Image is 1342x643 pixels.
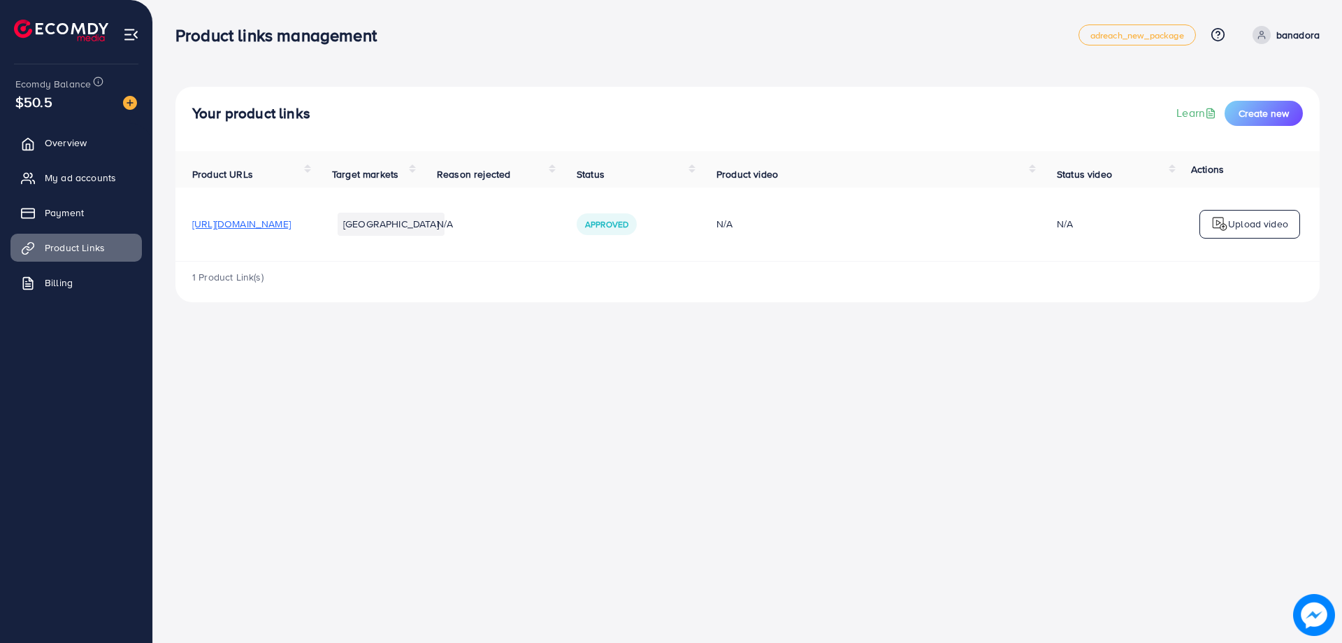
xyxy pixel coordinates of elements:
span: Approved [585,218,628,230]
img: menu [123,27,139,43]
span: Status video [1057,167,1112,181]
img: image [1293,594,1335,636]
span: Overview [45,136,87,150]
span: Actions [1191,162,1224,176]
span: $50.5 [15,92,52,112]
a: Product Links [10,234,142,262]
p: banadora [1276,27,1320,43]
a: banadora [1247,26,1320,44]
span: Target markets [332,167,398,181]
span: adreach_new_package [1090,31,1184,40]
h3: Product links management [175,25,388,45]
span: My ad accounts [45,171,116,185]
span: Create new [1239,106,1289,120]
a: Learn [1176,105,1219,121]
span: Status [577,167,605,181]
img: image [123,96,137,110]
span: [URL][DOMAIN_NAME] [192,217,291,231]
a: Overview [10,129,142,157]
a: Payment [10,199,142,227]
span: Payment [45,206,84,220]
a: My ad accounts [10,164,142,192]
span: N/A [437,217,453,231]
span: Product URLs [192,167,253,181]
img: logo [14,20,108,41]
span: Product Links [45,241,105,255]
span: Reason rejected [437,167,510,181]
div: N/A [716,217,1023,231]
li: [GEOGRAPHIC_DATA] [338,213,445,235]
span: Billing [45,276,73,290]
h4: Your product links [192,105,310,122]
a: adreach_new_package [1078,24,1196,45]
a: Billing [10,269,142,297]
div: N/A [1057,217,1073,231]
p: Upload video [1228,215,1288,232]
img: logo [1211,215,1228,232]
span: Ecomdy Balance [15,77,91,91]
button: Create new [1225,101,1303,126]
span: Product video [716,167,778,181]
span: 1 Product Link(s) [192,270,264,284]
